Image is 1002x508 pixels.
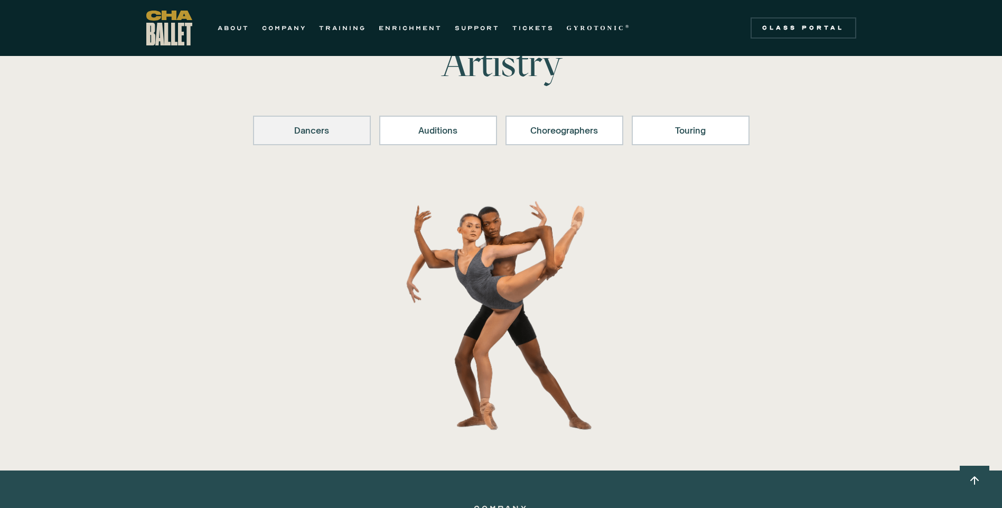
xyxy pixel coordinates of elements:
[751,17,856,39] a: Class Portal
[393,124,483,137] div: Auditions
[519,124,610,137] div: Choreographers
[567,22,631,34] a: GYROTONIC®
[262,22,306,34] a: COMPANY
[632,116,750,145] a: Touring
[379,116,497,145] a: Auditions
[645,124,736,137] div: Touring
[319,22,366,34] a: TRAINING
[512,22,554,34] a: TICKETS
[625,24,631,29] sup: ®
[567,24,625,32] strong: GYROTONIC
[336,6,666,82] h1: Athleticism & Artistry
[379,22,442,34] a: ENRICHMENT
[267,124,357,137] div: Dancers
[505,116,623,145] a: Choreographers
[757,24,850,32] div: Class Portal
[253,116,371,145] a: Dancers
[146,11,192,45] a: home
[218,22,249,34] a: ABOUT
[455,22,500,34] a: SUPPORT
